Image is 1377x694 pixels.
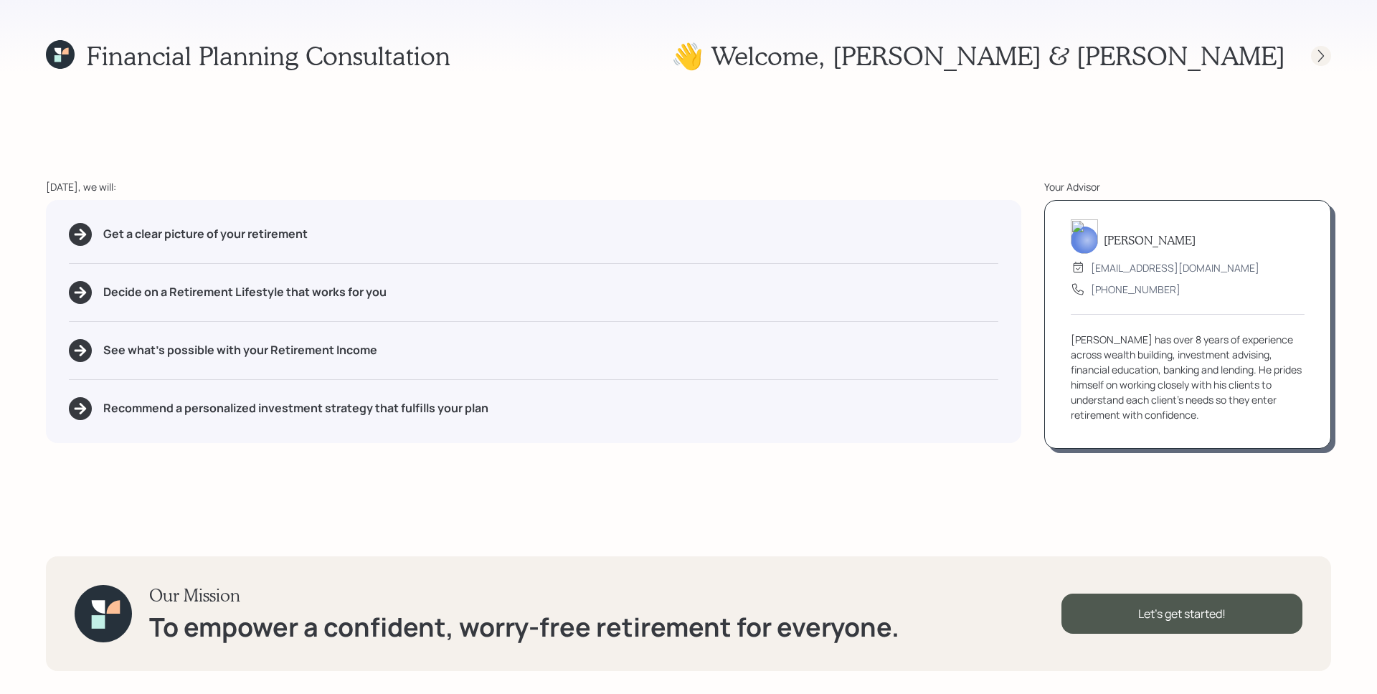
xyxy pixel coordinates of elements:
[149,585,899,606] h3: Our Mission
[1071,332,1305,422] div: [PERSON_NAME] has over 8 years of experience across wealth building, investment advising, financi...
[1061,594,1302,634] div: Let's get started!
[1044,179,1331,194] div: Your Advisor
[1091,282,1180,297] div: [PHONE_NUMBER]
[103,343,377,357] h5: See what's possible with your Retirement Income
[103,227,308,241] h5: Get a clear picture of your retirement
[103,401,488,415] h5: Recommend a personalized investment strategy that fulfills your plan
[86,40,450,71] h1: Financial Planning Consultation
[46,179,1021,194] div: [DATE], we will:
[149,612,899,642] h1: To empower a confident, worry-free retirement for everyone.
[1071,219,1098,254] img: james-distasi-headshot.png
[1104,233,1196,247] h5: [PERSON_NAME]
[103,285,387,299] h5: Decide on a Retirement Lifestyle that works for you
[1091,260,1259,275] div: [EMAIL_ADDRESS][DOMAIN_NAME]
[671,40,1285,71] h1: 👋 Welcome , [PERSON_NAME] & [PERSON_NAME]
